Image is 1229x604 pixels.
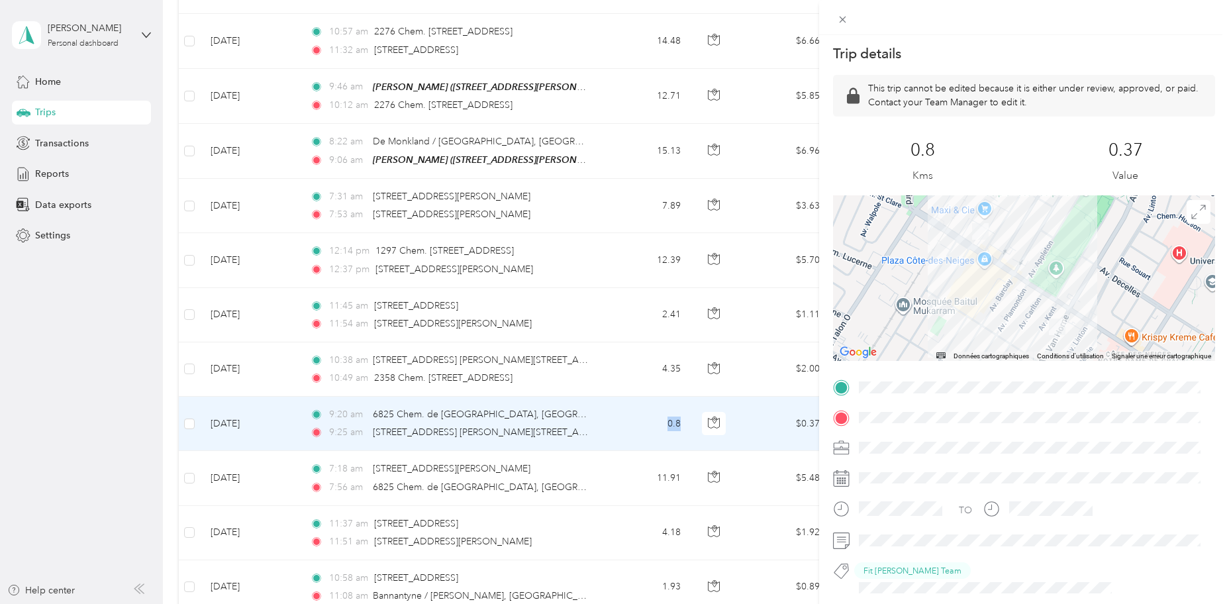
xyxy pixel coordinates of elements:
p: Trip details [833,44,901,63]
button: Raccourcis clavier [936,352,946,358]
button: Fit [PERSON_NAME] Team [854,562,971,579]
a: Ouvrir cette zone dans Google Maps (dans une nouvelle fenêtre) [836,344,880,361]
p: 0.8 [910,140,935,161]
iframe: Everlance-gr Chat Button Frame [1155,530,1229,604]
span: Fit [PERSON_NAME] Team [863,565,961,577]
div: TO [959,503,972,517]
p: This trip cannot be edited because it is either under review, approved, or paid. Contact your Tea... [868,81,1203,109]
a: Signaler une erreur cartographique [1112,352,1211,360]
img: Google [836,344,880,361]
p: 0.37 [1108,140,1143,161]
button: Données cartographiques [954,352,1029,361]
p: Value [1112,168,1138,184]
a: Conditions d'utilisation (s'ouvre dans un nouvel onglet) [1037,352,1104,360]
p: Kms [912,168,933,184]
